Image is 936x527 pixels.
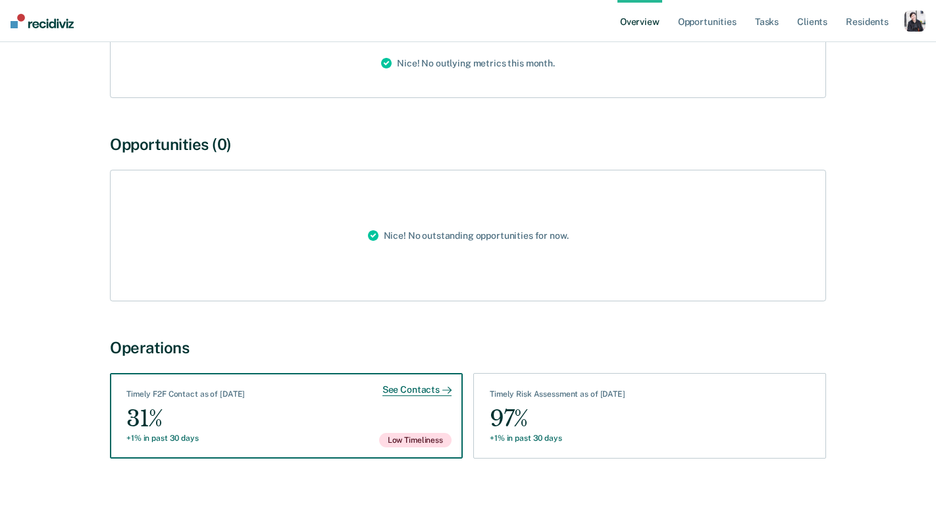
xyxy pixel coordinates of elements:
div: +1% in past 30 days [490,434,625,443]
div: 97% [490,404,625,434]
div: Operations [110,338,826,357]
div: Nice! No outlying metrics this month. [371,29,565,97]
div: 31% [126,404,245,434]
div: Timely Risk Assessment as of [DATE] [490,389,625,404]
div: Opportunities (0) [110,135,826,154]
div: Timely F2F Contact as of [DATE] [126,389,245,404]
span: Low Timeliness [379,433,452,447]
div: Nice! No outstanding opportunities for now. [357,170,579,301]
div: See Contacts [382,384,452,396]
img: Recidiviz [11,14,74,28]
div: +1% in past 30 days [126,434,245,443]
